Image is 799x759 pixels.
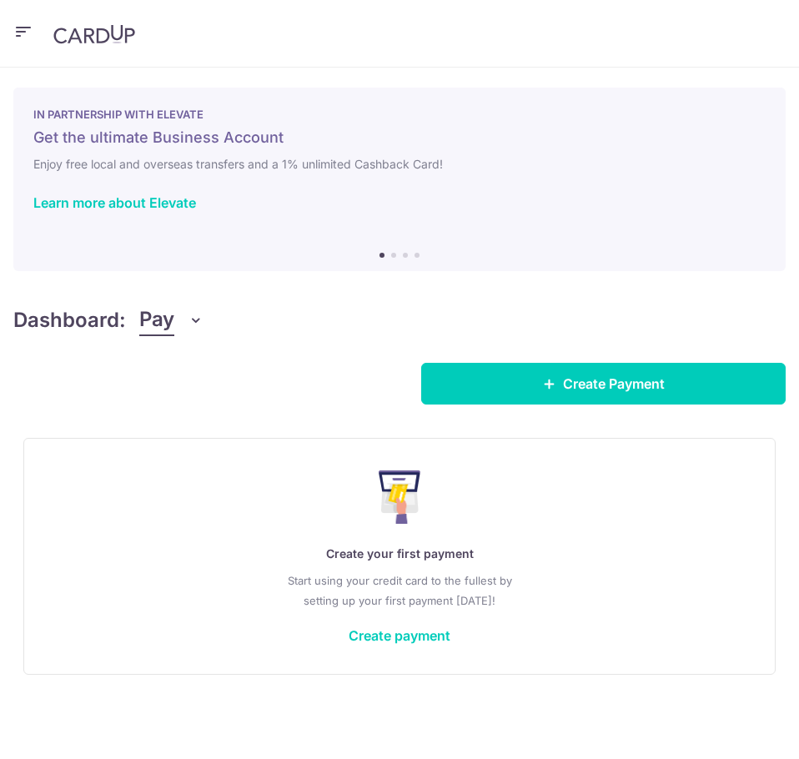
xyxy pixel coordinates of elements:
span: Create Payment [563,374,665,394]
a: Learn more about Elevate [33,194,196,211]
img: Make Payment [379,470,421,524]
a: Create Payment [421,363,786,405]
h4: Dashboard: [13,305,126,335]
p: Create your first payment [58,544,741,564]
button: Pay [139,304,204,336]
span: Pay [139,304,174,336]
p: IN PARTNERSHIP WITH ELEVATE [33,108,766,121]
h6: Enjoy free local and overseas transfers and a 1% unlimited Cashback Card! [33,154,766,174]
a: Create payment [349,627,450,644]
img: CardUp [53,24,135,44]
p: Start using your credit card to the fullest by setting up your first payment [DATE]! [58,571,741,611]
h5: Get the ultimate Business Account [33,128,766,148]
